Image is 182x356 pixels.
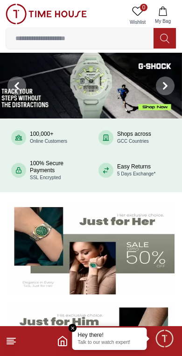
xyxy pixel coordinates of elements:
span: GCC Countries [117,139,149,144]
div: Chat Widget [154,328,175,349]
span: 5 Days Exchange* [117,171,155,176]
span: Online Customers [30,139,67,144]
span: My Bag [151,18,175,25]
img: Women's Watches Banner [7,202,175,294]
em: Close tooltip [69,324,77,332]
div: Easy Returns [117,163,155,177]
span: SSL Encrypted [30,175,61,180]
div: 100% Secure Payments [30,160,84,181]
div: Shops across [117,131,151,145]
div: Hey there! [78,331,141,339]
button: My Bag [149,4,176,28]
img: ... [6,4,87,24]
div: 100,000+ [30,131,67,145]
span: Wishlist [126,19,149,26]
a: Home [57,335,68,347]
p: Talk to our watch expert! [78,340,141,346]
span: 0 [140,4,147,11]
a: 0Wishlist [126,4,149,28]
